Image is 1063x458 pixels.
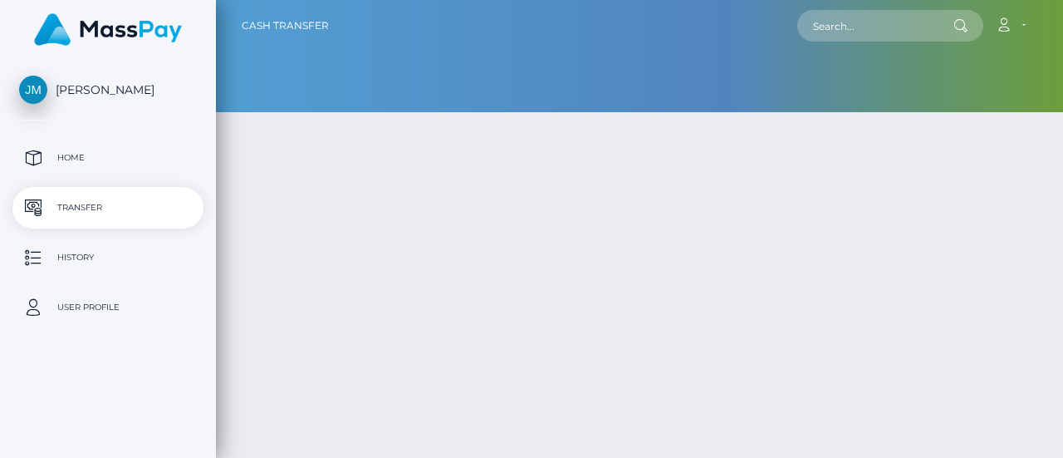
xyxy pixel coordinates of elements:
a: Home [12,137,203,179]
input: Search... [797,10,953,42]
p: Transfer [19,195,197,220]
p: History [19,245,197,270]
p: User Profile [19,295,197,320]
a: User Profile [12,287,203,328]
a: Transfer [12,187,203,229]
span: [PERSON_NAME] [12,82,203,97]
img: MassPay [34,13,182,46]
a: Cash Transfer [242,8,329,43]
a: History [12,237,203,278]
p: Home [19,145,197,170]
